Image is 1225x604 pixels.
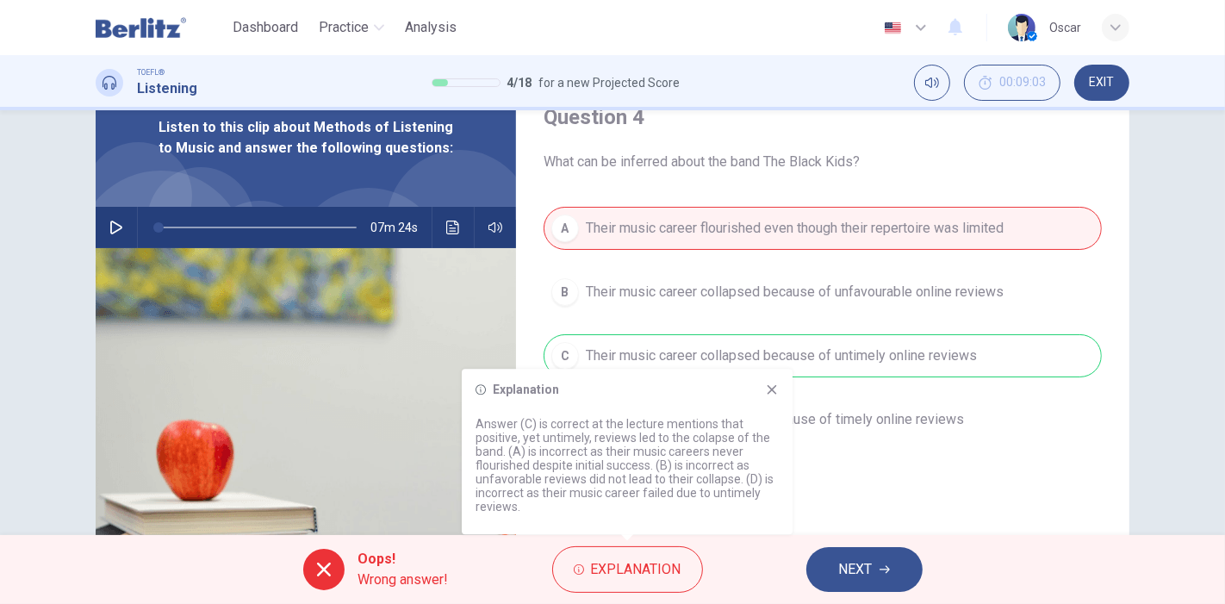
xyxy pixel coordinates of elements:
[152,117,460,159] span: Listen to this clip about Methods of Listening to Music and answer the following questions:
[544,152,1102,172] span: What can be inferred about the band The Black Kids?
[358,549,449,570] span: Oops!
[96,10,186,45] img: Berlitz Latam logo
[882,22,904,34] img: en
[358,570,449,590] span: Wrong answer!
[591,557,681,582] span: Explanation
[999,76,1046,90] span: 00:09:03
[137,78,197,99] h1: Listening
[439,207,467,248] button: Click to see the audio transcription
[914,65,950,101] div: Mute
[1049,17,1081,38] div: Oscar
[476,417,779,514] p: Answer (C) is correct at the lecture mentions that positive, yet untimely, reviews led to the col...
[539,72,681,93] span: for a new Projected Score
[233,17,298,38] span: Dashboard
[493,383,559,396] h6: Explanation
[544,103,1102,131] h4: Question 4
[137,66,165,78] span: TOEFL®
[1090,76,1115,90] span: EXIT
[1008,14,1035,41] img: Profile picture
[507,72,532,93] span: 4 / 18
[405,17,457,38] span: Analysis
[839,557,873,582] span: NEXT
[370,207,432,248] span: 07m 24s
[964,65,1060,101] div: Hide
[319,17,369,38] span: Practice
